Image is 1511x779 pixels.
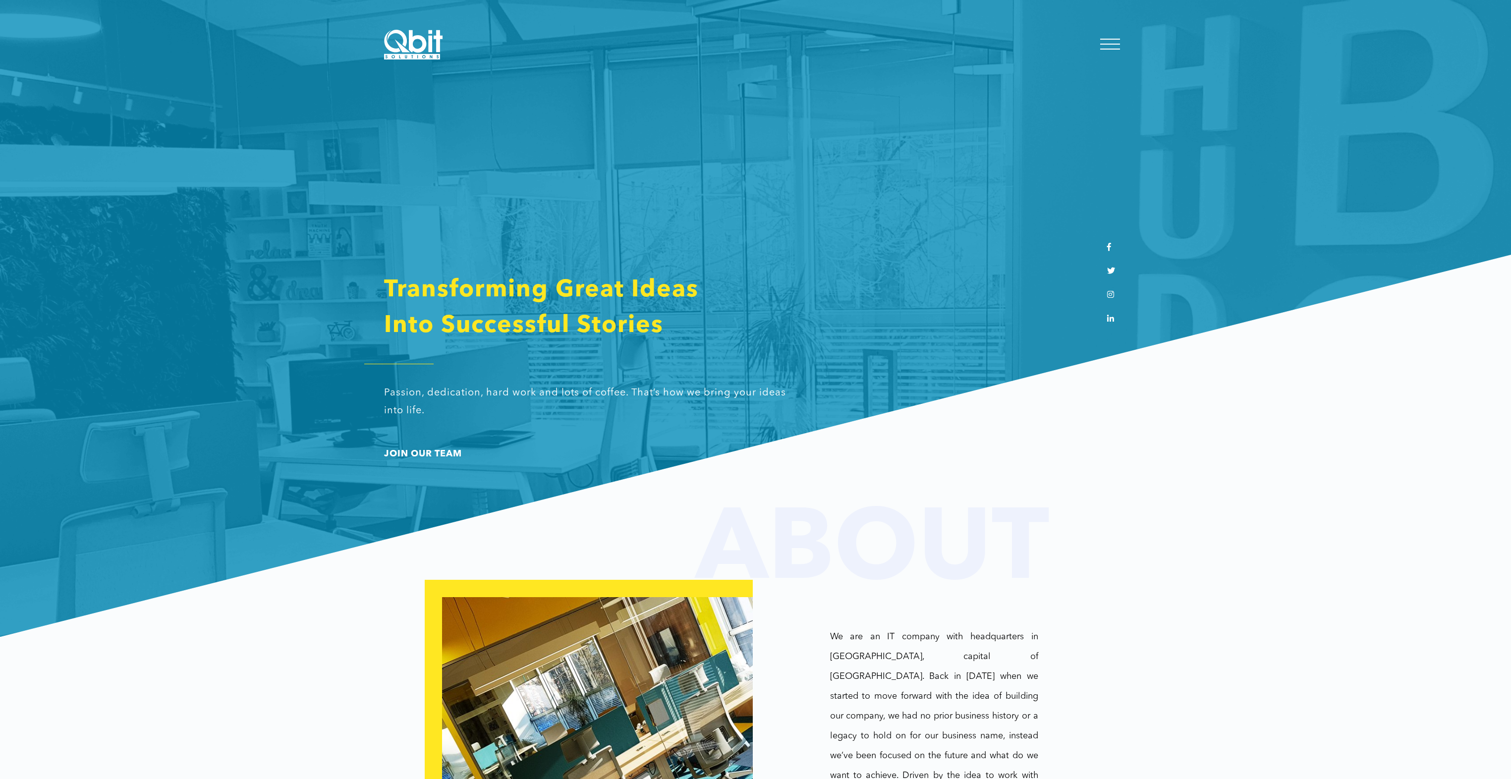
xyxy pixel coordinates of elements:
h1: ABOUT [696,503,940,602]
h2: Transforming Great Ideas Into Successful Stories [384,273,1127,344]
p: Passion, dedication, hard work and lots of coffee. That’s how we bring your ideas into life. [384,384,793,420]
a: JOIN OUR TEAM [384,449,462,458]
img: logo.svg [384,30,443,59]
